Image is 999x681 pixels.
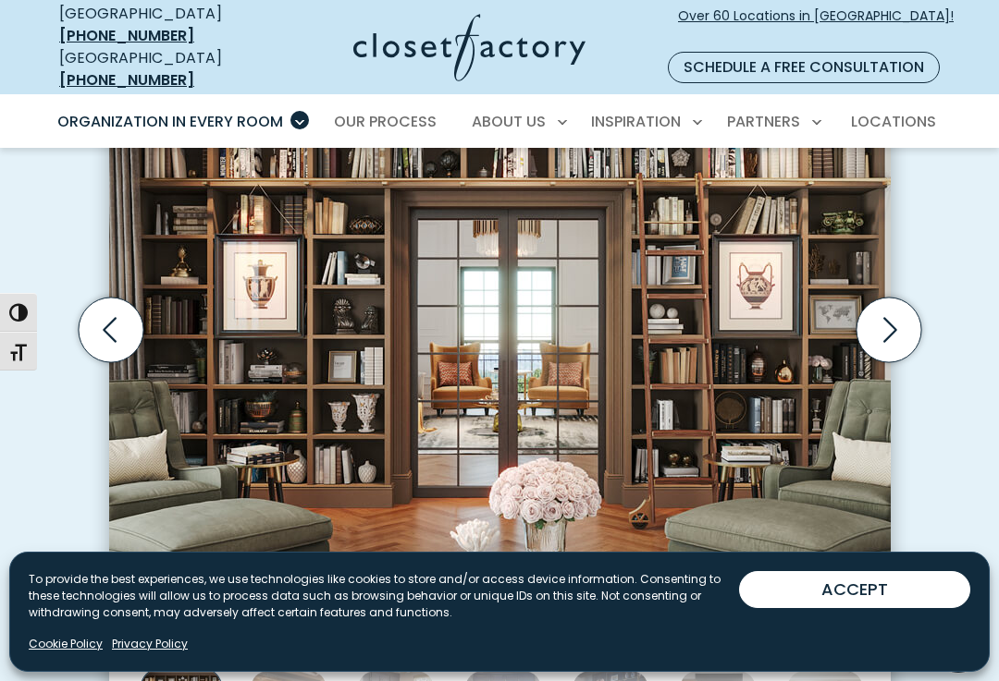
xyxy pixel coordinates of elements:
[44,96,955,148] nav: Primary Menu
[668,52,940,83] a: Schedule a Free Consultation
[29,636,103,652] a: Cookie Policy
[849,290,929,370] button: Next slide
[71,290,151,370] button: Previous slide
[678,6,954,45] span: Over 60 Locations in [GEOGRAPHIC_DATA]!
[727,111,800,132] span: Partners
[59,25,194,46] a: [PHONE_NUMBER]
[109,30,891,598] img: Grand library wall with built-in bookshelves and rolling ladder
[112,636,188,652] a: Privacy Policy
[591,111,681,132] span: Inspiration
[59,47,261,91] div: [GEOGRAPHIC_DATA]
[851,111,936,132] span: Locations
[739,571,970,608] button: ACCEPT
[353,14,586,81] img: Closet Factory Logo
[29,571,739,621] p: To provide the best experiences, we use technologies like cookies to store and/or access device i...
[59,69,194,91] a: [PHONE_NUMBER]
[472,111,546,132] span: About Us
[57,111,283,132] span: Organization in Every Room
[59,3,261,47] div: [GEOGRAPHIC_DATA]
[334,111,437,132] span: Our Process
